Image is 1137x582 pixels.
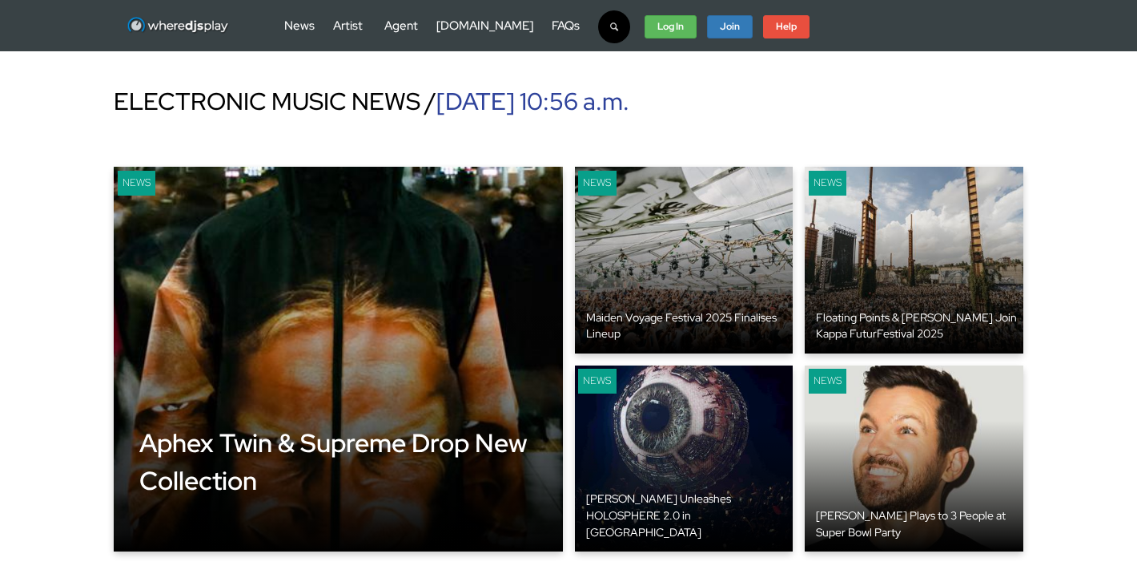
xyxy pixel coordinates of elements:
[578,171,617,196] div: News
[575,366,793,552] a: keyboard News [PERSON_NAME] Unleashes HOLOSPHERE 2.0 in [GEOGRAPHIC_DATA]
[776,20,797,33] strong: Help
[809,171,847,196] div: News
[436,85,629,117] span: [DATE] 10:56 a.m.
[114,83,1023,119] div: ELECTRONIC MUSIC NEWS /
[645,15,697,39] a: Log In
[805,366,1023,552] a: keyboard News [PERSON_NAME] Plays to 3 People at Super Bowl Party
[720,20,740,33] strong: Join
[118,171,156,196] div: News
[805,167,1023,354] img: keyboard
[578,369,617,394] div: News
[805,167,1023,354] a: keyboard News Floating Points & [PERSON_NAME] Join Kappa FuturFestival 2025
[707,15,753,39] a: Join
[805,366,1023,552] img: keyboard
[575,167,793,354] img: keyboard
[139,425,563,500] div: Aphex Twin & Supreme Drop New Collection
[575,167,793,354] a: keyboard News Maiden Voyage Festival 2025 Finalises Lineup
[763,15,810,39] a: Help
[575,366,793,552] img: keyboard
[114,167,563,552] img: Gamer
[816,309,1023,342] div: Floating Points & [PERSON_NAME] Join Kappa FuturFestival 2025
[436,18,533,34] a: [DOMAIN_NAME]
[333,18,363,34] a: Artist
[816,507,1023,540] div: [PERSON_NAME] Plays to 3 People at Super Bowl Party
[127,16,230,36] img: WhereDJsPlay
[657,20,684,33] strong: Log In
[384,18,418,34] a: Agent
[809,369,847,394] div: News
[114,167,563,552] a: Gamer News Aphex Twin & Supreme Drop New Collection
[552,18,580,34] a: FAQs
[284,18,315,34] a: News
[586,491,793,540] div: [PERSON_NAME] Unleashes HOLOSPHERE 2.0 in [GEOGRAPHIC_DATA]
[586,309,793,342] div: Maiden Voyage Festival 2025 Finalises Lineup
